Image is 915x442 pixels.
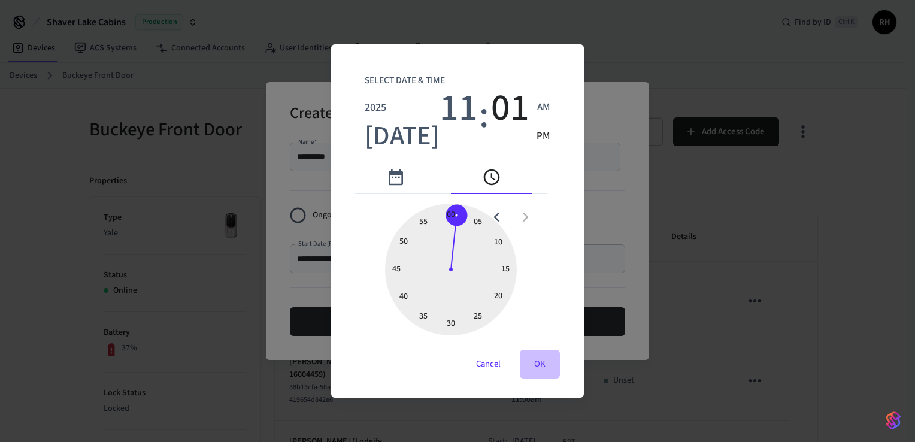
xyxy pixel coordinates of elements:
button: Cancel [462,350,515,379]
button: 01 [491,93,529,122]
button: open previous view [483,203,511,231]
img: SeamLogoGradient.69752ec5.svg [886,411,901,430]
button: AM [537,93,550,122]
button: PM [537,122,550,151]
button: pick time [451,161,532,193]
button: OK [520,350,560,379]
span: PM [537,129,550,144]
button: [DATE] [365,122,440,151]
button: 11 [440,93,478,122]
span: Select date & time [365,68,445,93]
button: pick date [355,161,437,193]
span: : [479,93,489,151]
span: 2025 [365,99,386,116]
button: 2025 [365,93,386,122]
span: 01 [491,86,529,130]
span: 11 [440,86,478,130]
span: [DATE] [365,120,440,153]
span: AM [537,100,550,116]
